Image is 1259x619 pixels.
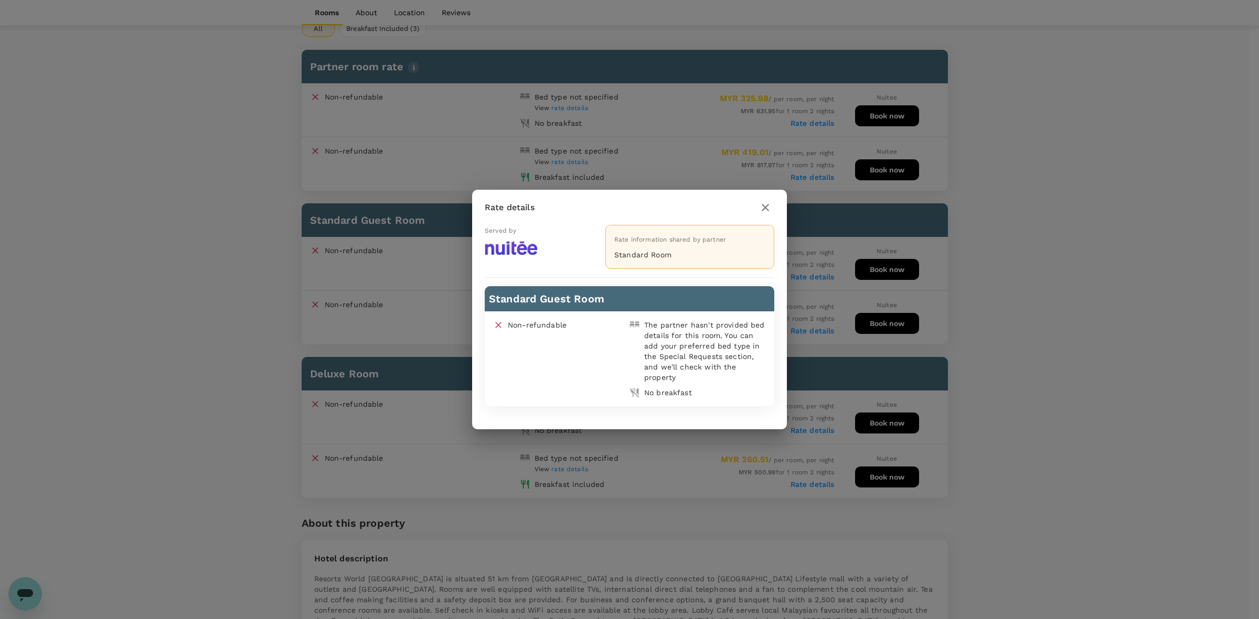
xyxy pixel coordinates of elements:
p: Standard Room [614,249,765,260]
span: Rate information shared by partner [614,236,726,243]
p: Non-refundable [508,320,567,330]
p: Rate details [485,201,535,214]
div: No breakfast [644,387,692,398]
h6: Standard Guest Room [489,290,770,307]
img: 204-rate-logo [485,241,537,255]
img: double-bed-icon [629,320,640,330]
div: The partner hasn't provided bed details for this room. You can add your preferred bed type in the... [644,320,766,383]
span: Served by [485,227,516,234]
